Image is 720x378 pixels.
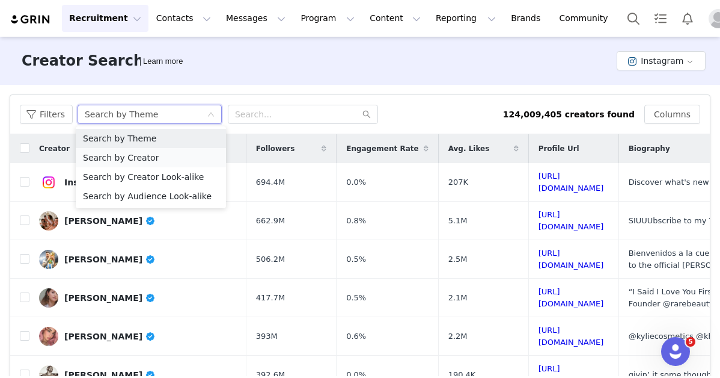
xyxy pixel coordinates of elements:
button: Notifications [674,5,701,32]
div: 124,009,405 creators found [503,108,635,121]
div: Tooltip anchor [141,55,185,67]
li: Search by Creator Look-alike [76,167,226,187]
img: v2 [39,288,58,308]
li: Search by Audience Look-alike [76,187,226,206]
div: [PERSON_NAME] [64,293,156,303]
i: icon: down [207,111,215,119]
a: [URL][DOMAIN_NAME] [538,249,604,270]
span: Followers [256,143,295,154]
a: Tasks [647,5,674,32]
span: Creator [39,143,70,154]
a: [URL][DOMAIN_NAME] [538,326,604,347]
a: [PERSON_NAME] [39,327,237,346]
a: [URL][DOMAIN_NAME] [538,287,604,308]
a: Community [552,5,621,32]
li: Search by Theme [76,129,226,148]
img: grin logo [10,14,52,25]
span: 2.1M [448,292,468,304]
button: Contacts [149,5,218,32]
button: Content [362,5,428,32]
a: [URL][DOMAIN_NAME] [538,210,604,231]
div: Search by Theme [85,105,158,123]
span: 5.1M [448,215,468,227]
button: Columns [644,105,700,124]
span: Biography [629,143,670,154]
span: 0.8% [346,215,366,227]
div: [PERSON_NAME] [64,255,156,264]
div: [PERSON_NAME] [64,216,156,226]
a: [PERSON_NAME] [39,250,237,269]
span: 0.6% [346,330,366,342]
span: 0.5% [346,292,366,304]
span: 0.0% [346,176,366,188]
div: Instagram [64,178,126,187]
a: [PERSON_NAME] [39,288,237,308]
span: Avg. Likes [448,143,490,154]
span: 0.5% [346,253,366,265]
div: [PERSON_NAME] [64,332,156,341]
i: icon: search [362,110,371,119]
span: 694.4M [256,176,285,188]
button: Search [620,5,647,32]
span: 207K [448,176,468,188]
input: Search... [228,105,378,124]
span: 506.2M [256,253,285,265]
button: Instagram [617,51,706,70]
a: [PERSON_NAME] [39,211,237,231]
li: Search by Creator [76,148,226,167]
button: Reporting [429,5,503,32]
button: Messages [219,5,293,32]
img: v2 [39,173,58,192]
a: Brands [504,5,551,32]
span: Engagement Rate [346,143,418,154]
span: 393M [256,330,278,342]
button: Program [293,5,362,32]
span: 2.5M [448,253,468,265]
img: v2 [39,211,58,231]
span: 2.2M [448,330,468,342]
button: Filters [20,105,73,124]
img: v2 [39,250,58,269]
span: 5 [686,337,695,347]
a: Instagram [39,173,237,192]
iframe: Intercom live chat [661,337,690,366]
span: 417.7M [256,292,285,304]
span: 662.9M [256,215,285,227]
span: Profile Url [538,143,579,154]
img: v2 [39,327,58,346]
button: Recruitment [62,5,148,32]
h3: Creator Search [22,50,144,72]
a: [URL][DOMAIN_NAME] [538,172,604,193]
